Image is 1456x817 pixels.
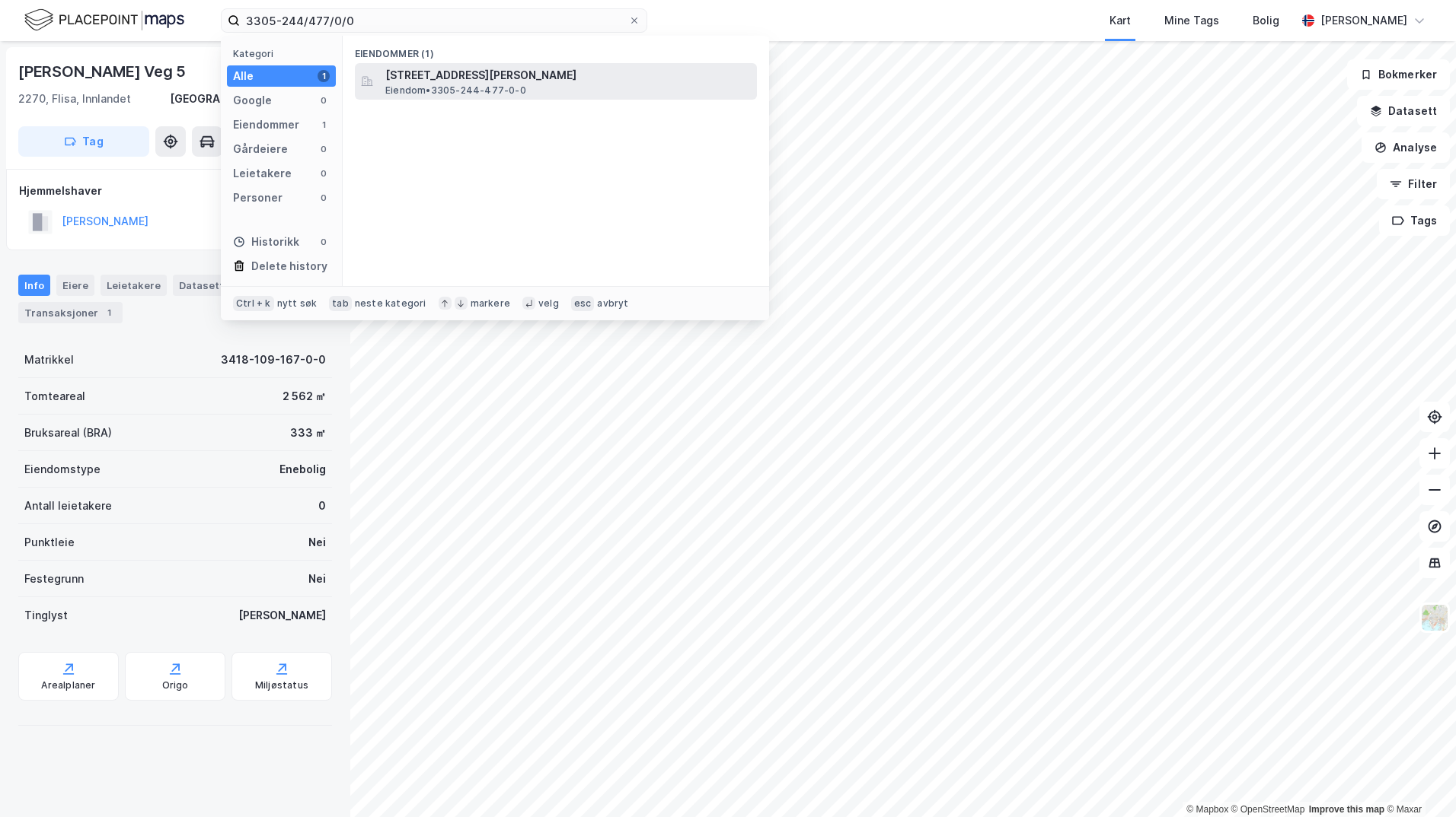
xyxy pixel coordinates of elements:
div: Antall leietakere [24,497,112,515]
div: Leietakere [233,164,292,183]
div: 1 [318,70,330,82]
div: Matrikkel [24,351,74,369]
div: [PERSON_NAME] [238,606,326,625]
div: Datasett [173,275,230,296]
div: 1 [318,119,330,131]
img: logo.f888ab2527a4732fd821a326f86c7f29.svg [24,7,184,33]
button: Tag [18,126,149,157]
span: Eiendom • 3305-244-477-0-0 [385,84,526,97]
div: Eiendommer (1) [343,36,769,63]
div: Info [18,275,50,296]
img: Z [1420,603,1449,632]
div: Hjemmelshaver [19,182,331,200]
div: Ctrl + k [233,296,274,311]
span: [STREET_ADDRESS][PERSON_NAME] [385,66,751,84]
div: Personer [233,189,283,207]
div: 0 [318,497,326,515]
div: neste kategori [355,297,426,310]
a: Mapbox [1186,804,1228,815]
div: 2 562 ㎡ [283,387,326,405]
div: Kategori [233,48,336,59]
div: Arealplaner [41,679,95,691]
div: Nei [308,570,326,588]
div: Delete history [251,257,327,275]
div: Punktleie [24,533,75,552]
div: 1 [101,305,117,320]
div: Transaksjoner [18,302,123,323]
div: Miljøstatus [255,679,308,691]
div: Bruksareal (BRA) [24,424,112,442]
div: Gårdeiere [233,140,288,158]
div: velg [538,297,559,310]
div: 0 [318,167,330,180]
div: 0 [318,94,330,106]
div: 3418-109-167-0-0 [221,351,326,369]
div: Enebolig [279,460,326,478]
button: Datasett [1357,96,1450,126]
div: Mine Tags [1164,11,1219,30]
div: Leietakere [101,275,167,296]
div: Alle [233,67,254,85]
button: Analyse [1362,132,1450,163]
div: Tomteareal [24,387,85,405]
button: Tags [1379,205,1450,236]
div: esc [571,296,595,311]
div: Tinglyst [24,606,68,625]
div: nytt søk [277,297,318,310]
div: markere [471,297,510,310]
div: Origo [162,679,189,691]
div: [PERSON_NAME] Veg 5 [18,59,189,84]
div: Historikk [233,233,299,251]
div: 0 [318,236,330,248]
div: Nei [308,533,326,552]
div: Kart [1110,11,1131,30]
div: Festegrunn [24,570,84,588]
div: Eiendomstype [24,460,101,478]
div: tab [329,296,352,311]
div: [PERSON_NAME] [1320,11,1407,30]
div: 333 ㎡ [290,424,326,442]
button: Bokmerker [1347,59,1450,90]
div: 0 [318,192,330,204]
iframe: Chat Widget [1380,744,1456,817]
input: Søk på adresse, matrikkel, gårdeiere, leietakere eller personer [240,9,628,32]
div: Eiere [56,275,94,296]
button: Filter [1377,169,1450,199]
a: OpenStreetMap [1231,804,1305,815]
a: Improve this map [1309,804,1384,815]
div: 0 [318,143,330,155]
div: 2270, Flisa, Innlandet [18,90,131,108]
div: Google [233,91,272,110]
div: Eiendommer [233,116,299,134]
div: [GEOGRAPHIC_DATA], 109/167 [170,90,332,108]
div: avbryt [597,297,628,310]
div: Bolig [1253,11,1279,30]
